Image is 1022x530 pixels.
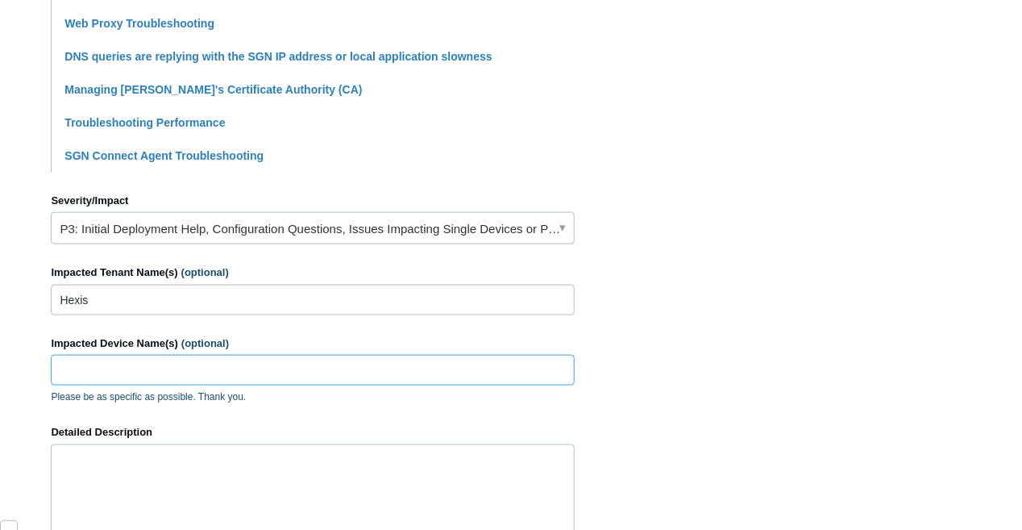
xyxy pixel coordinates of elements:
[64,149,264,162] a: SGN Connect Agent Troubleshooting
[64,17,214,30] a: Web Proxy Troubleshooting
[51,390,575,404] p: Please be as specific as possible. Thank you.
[64,116,225,129] a: Troubleshooting Performance
[51,265,575,281] label: Impacted Tenant Name(s)
[51,212,575,244] a: P3: Initial Deployment Help, Configuration Questions, Issues Impacting Single Devices or Past Out...
[181,266,229,278] span: (optional)
[51,336,575,352] label: Impacted Device Name(s)
[51,424,575,440] label: Detailed Description
[64,50,492,63] a: DNS queries are replying with the SGN IP address or local application slowness
[64,83,362,96] a: Managing [PERSON_NAME]'s Certificate Authority (CA)
[181,337,229,349] span: (optional)
[51,193,575,209] label: Severity/Impact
